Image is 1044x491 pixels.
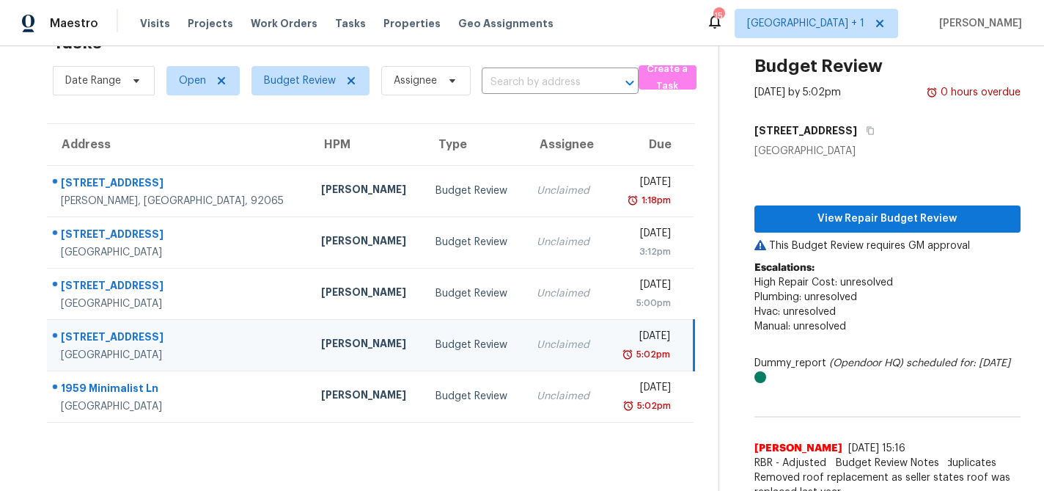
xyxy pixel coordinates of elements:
[424,124,524,165] th: Type
[938,85,1021,100] div: 0 hours overdue
[251,16,317,31] span: Work Orders
[754,206,1021,233] button: View Repair Budget Review
[605,124,694,165] th: Due
[622,399,634,413] img: Overdue Alarm Icon
[754,123,857,138] h5: [STREET_ADDRESS]
[179,73,206,88] span: Open
[61,245,298,260] div: [GEOGRAPHIC_DATA]
[321,336,412,354] div: [PERSON_NAME]
[754,292,857,302] span: Plumbing: unresolved
[713,9,724,23] div: 15
[482,71,598,94] input: Search by address
[926,85,938,100] img: Overdue Alarm Icon
[383,16,441,31] span: Properties
[321,285,412,303] div: [PERSON_NAME]
[264,73,336,88] span: Budget Review
[537,183,594,198] div: Unclaimed
[617,175,671,193] div: [DATE]
[61,399,298,414] div: [GEOGRAPHIC_DATA]
[627,193,639,208] img: Overdue Alarm Icon
[525,124,606,165] th: Assignee
[53,35,102,50] h2: Tasks
[617,329,669,347] div: [DATE]
[309,124,424,165] th: HPM
[61,194,298,208] div: [PERSON_NAME], [GEOGRAPHIC_DATA], 92065
[61,175,298,194] div: [STREET_ADDRESS]
[829,358,903,368] i: (Opendoor HQ)
[766,210,1009,228] span: View Repair Budget Review
[140,16,170,31] span: Visits
[620,73,640,93] button: Open
[188,16,233,31] span: Projects
[435,183,512,198] div: Budget Review
[754,307,836,317] span: Hvac: unresolved
[754,356,1021,385] div: Dummy_report
[634,399,671,413] div: 5:02pm
[537,235,594,250] div: Unclaimed
[848,443,905,454] span: [DATE] 15:16
[435,235,512,250] div: Budget Review
[61,348,298,363] div: [GEOGRAPHIC_DATA]
[754,85,841,100] div: [DATE] by 5:02pm
[617,244,671,259] div: 3:12pm
[61,278,298,297] div: [STREET_ADDRESS]
[617,277,671,296] div: [DATE]
[321,182,412,200] div: [PERSON_NAME]
[827,456,948,470] span: Budget Review Notes
[435,389,512,404] div: Budget Review
[754,239,1021,253] p: This Budget Review requires GM approval
[906,358,1010,368] i: scheduled for: [DATE]
[61,227,298,245] div: [STREET_ADDRESS]
[857,117,877,144] button: Copy Address
[639,193,671,208] div: 1:18pm
[933,16,1022,31] span: [PERSON_NAME]
[754,321,846,332] span: Manual: unresolved
[47,124,309,165] th: Address
[435,286,512,301] div: Budget Review
[633,347,670,362] div: 5:02pm
[754,144,1021,159] div: [GEOGRAPHIC_DATA]
[65,73,121,88] span: Date Range
[754,277,893,288] span: High Repair Cost: unresolved
[394,73,437,88] span: Assignee
[61,381,298,399] div: 1959 Minimalist Ln
[537,286,594,301] div: Unclaimed
[617,380,671,399] div: [DATE]
[617,226,671,244] div: [DATE]
[435,338,512,352] div: Budget Review
[617,296,671,310] div: 5:00pm
[537,338,594,352] div: Unclaimed
[622,347,633,362] img: Overdue Alarm Icon
[646,61,689,95] span: Create a Task
[754,263,815,273] b: Escalations:
[61,297,298,311] div: [GEOGRAPHIC_DATA]
[747,16,864,31] span: [GEOGRAPHIC_DATA] + 1
[321,233,412,252] div: [PERSON_NAME]
[754,59,883,73] h2: Budget Review
[754,441,842,456] span: [PERSON_NAME]
[639,65,696,90] button: Create a Task
[50,16,98,31] span: Maestro
[321,388,412,406] div: [PERSON_NAME]
[335,18,366,29] span: Tasks
[458,16,554,31] span: Geo Assignments
[61,330,298,348] div: [STREET_ADDRESS]
[537,389,594,404] div: Unclaimed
